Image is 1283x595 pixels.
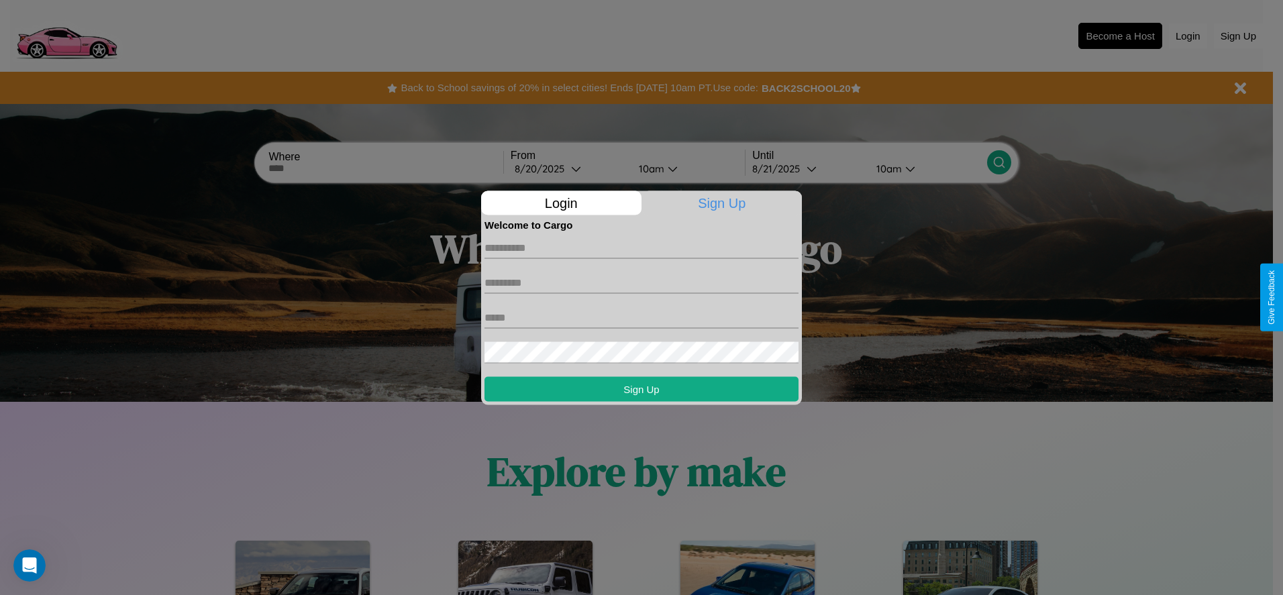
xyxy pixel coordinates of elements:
[1267,270,1276,325] div: Give Feedback
[13,549,46,582] iframe: Intercom live chat
[642,191,803,215] p: Sign Up
[481,191,641,215] p: Login
[484,376,799,401] button: Sign Up
[484,219,799,230] h4: Welcome to Cargo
